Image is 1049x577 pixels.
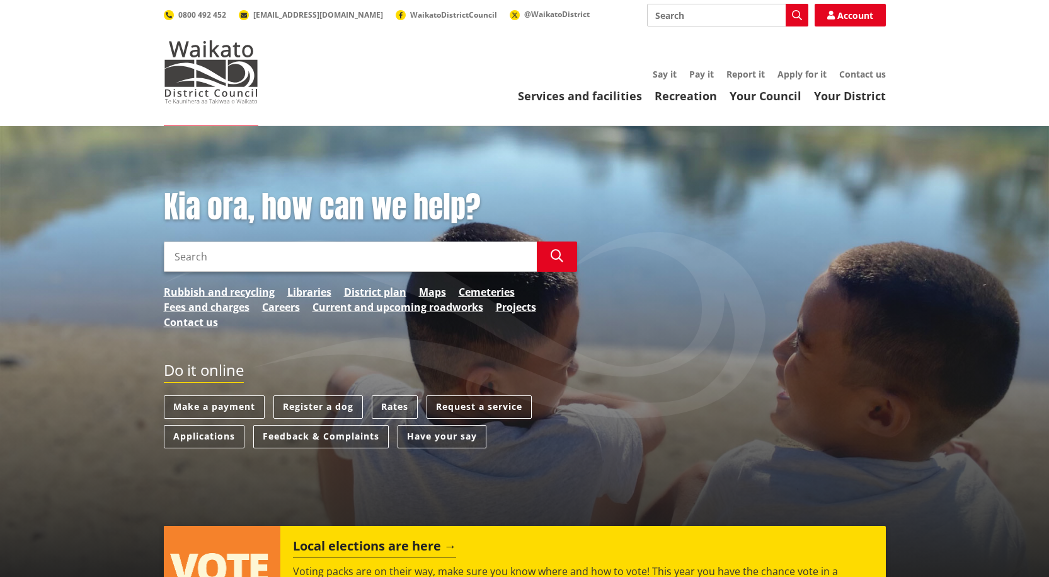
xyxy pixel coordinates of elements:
[410,9,497,20] span: WaikatoDistrictCouncil
[726,68,765,80] a: Report it
[839,68,886,80] a: Contact us
[396,9,497,20] a: WaikatoDistrictCouncil
[814,88,886,103] a: Your District
[178,9,226,20] span: 0800 492 452
[164,300,249,315] a: Fees and charges
[647,4,808,26] input: Search input
[372,395,418,419] a: Rates
[293,539,456,557] h2: Local elections are here
[164,425,244,448] a: Applications
[398,425,486,448] a: Have your say
[777,68,827,80] a: Apply for it
[273,395,363,419] a: Register a dog
[496,300,536,315] a: Projects
[164,284,275,300] a: Rubbish and recycling
[689,68,714,80] a: Pay it
[287,284,331,300] a: Libraries
[419,284,446,300] a: Maps
[518,88,642,103] a: Services and facilities
[164,315,218,330] a: Contact us
[815,4,886,26] a: Account
[253,425,389,448] a: Feedback & Complaints
[427,395,532,419] a: Request a service
[653,68,677,80] a: Say it
[164,361,244,383] h2: Do it online
[164,9,226,20] a: 0800 492 452
[164,40,258,103] img: Waikato District Council - Te Kaunihera aa Takiwaa o Waikato
[239,9,383,20] a: [EMAIL_ADDRESS][DOMAIN_NAME]
[524,9,590,20] span: @WaikatoDistrict
[312,300,483,315] a: Current and upcoming roadworks
[164,395,265,419] a: Make a payment
[164,242,537,272] input: Search input
[253,9,383,20] span: [EMAIL_ADDRESS][DOMAIN_NAME]
[730,88,801,103] a: Your Council
[510,9,590,20] a: @WaikatoDistrict
[459,284,515,300] a: Cemeteries
[344,284,406,300] a: District plan
[164,189,577,226] h1: Kia ora, how can we help?
[655,88,717,103] a: Recreation
[262,300,300,315] a: Careers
